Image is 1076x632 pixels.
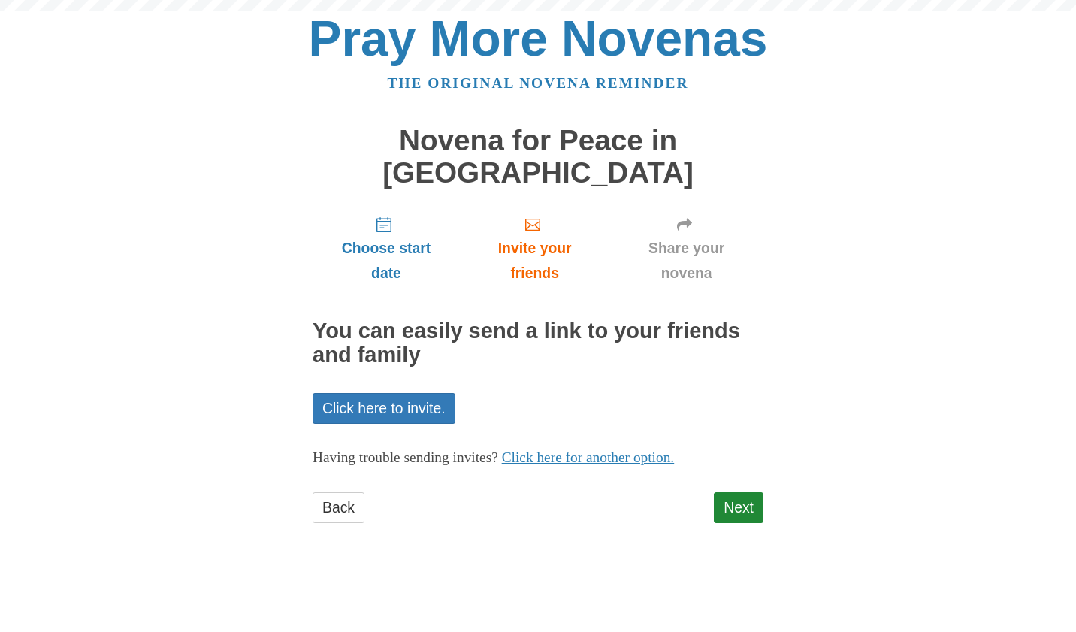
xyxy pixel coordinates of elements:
a: Share your novena [609,204,763,293]
span: Having trouble sending invites? [313,449,498,465]
a: Next [714,492,763,523]
a: Click here for another option. [502,449,675,465]
a: Pray More Novenas [309,11,768,66]
span: Choose start date [328,236,445,286]
span: Invite your friends [475,236,594,286]
a: Invite your friends [460,204,609,293]
a: The original novena reminder [388,75,689,91]
h1: Novena for Peace in [GEOGRAPHIC_DATA] [313,125,763,189]
a: Choose start date [313,204,460,293]
a: Back [313,492,364,523]
a: Click here to invite. [313,393,455,424]
h2: You can easily send a link to your friends and family [313,319,763,367]
span: Share your novena [624,236,748,286]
